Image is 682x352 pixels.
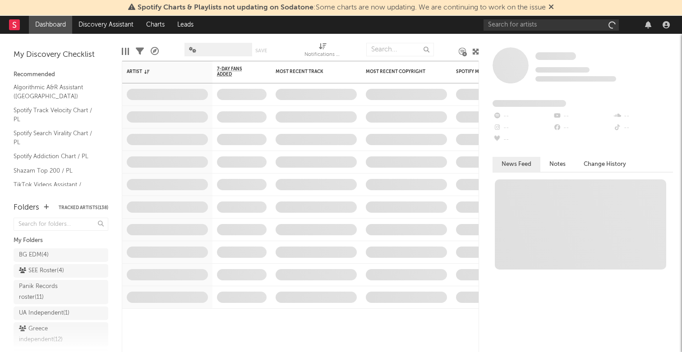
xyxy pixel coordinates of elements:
div: Folders [14,202,39,213]
span: 0 fans last week [535,76,616,82]
div: Spotify Monthly Listeners [456,69,524,74]
span: 7-Day Fans Added [217,66,253,77]
a: SEE Roster(4) [14,264,108,278]
div: -- [493,110,553,122]
a: Spotify Search Virality Chart / PL [14,128,99,147]
input: Search for artists [484,19,619,31]
a: Leads [171,16,200,34]
div: -- [553,110,613,122]
span: Spotify Charts & Playlists not updating on Sodatone [138,4,313,11]
a: Dashboard [29,16,72,34]
span: Tracking Since: [DATE] [535,67,590,73]
input: Search for folders... [14,218,108,231]
div: UA Independent ( 1 ) [19,308,69,319]
div: My Discovery Checklist [14,50,108,60]
a: Greece independent(12) [14,322,108,347]
a: Spotify Track Velocity Chart / PL [14,105,99,124]
a: Some Artist [535,52,576,61]
button: News Feed [493,157,540,172]
div: -- [613,110,673,122]
span: Dismiss [548,4,554,11]
div: -- [493,134,553,146]
div: -- [493,122,553,134]
div: Recommended [14,69,108,80]
div: My Folders [14,235,108,246]
input: Search... [366,43,434,56]
a: Spotify Addiction Chart / PL [14,151,99,161]
div: Artist [127,69,194,74]
a: Algorithmic A&R Assistant ([GEOGRAPHIC_DATA]) [14,82,99,101]
a: Discovery Assistant [72,16,140,34]
div: BG EDM ( 4 ) [19,250,49,261]
a: TikTok Videos Assistant / [GEOGRAPHIC_DATA] [14,180,99,198]
div: Notifications (Artist) [304,50,341,60]
div: Greece independent ( 12 ) [19,324,83,345]
div: -- [553,122,613,134]
button: Notes [540,157,575,172]
a: UA Independent(1) [14,306,108,320]
div: Edit Columns [122,38,129,64]
div: Most Recent Track [276,69,343,74]
div: Notifications (Artist) [304,38,341,64]
div: Most Recent Copyright [366,69,433,74]
div: A&R Pipeline [151,38,159,64]
div: -- [613,122,673,134]
button: Save [255,48,267,53]
div: Filters [136,38,144,64]
span: Some Artist [535,52,576,60]
span: Fans Added by Platform [493,100,566,107]
a: Panik Records roster(11) [14,280,108,304]
div: Panik Records roster ( 11 ) [19,281,83,303]
a: BG EDM(4) [14,248,108,262]
a: Shazam Top 200 / PL [14,166,99,176]
button: Tracked Artists(138) [59,206,108,210]
button: Change History [575,157,635,172]
a: Charts [140,16,171,34]
div: SEE Roster ( 4 ) [19,265,64,276]
span: : Some charts are now updating. We are continuing to work on the issue [138,4,546,11]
